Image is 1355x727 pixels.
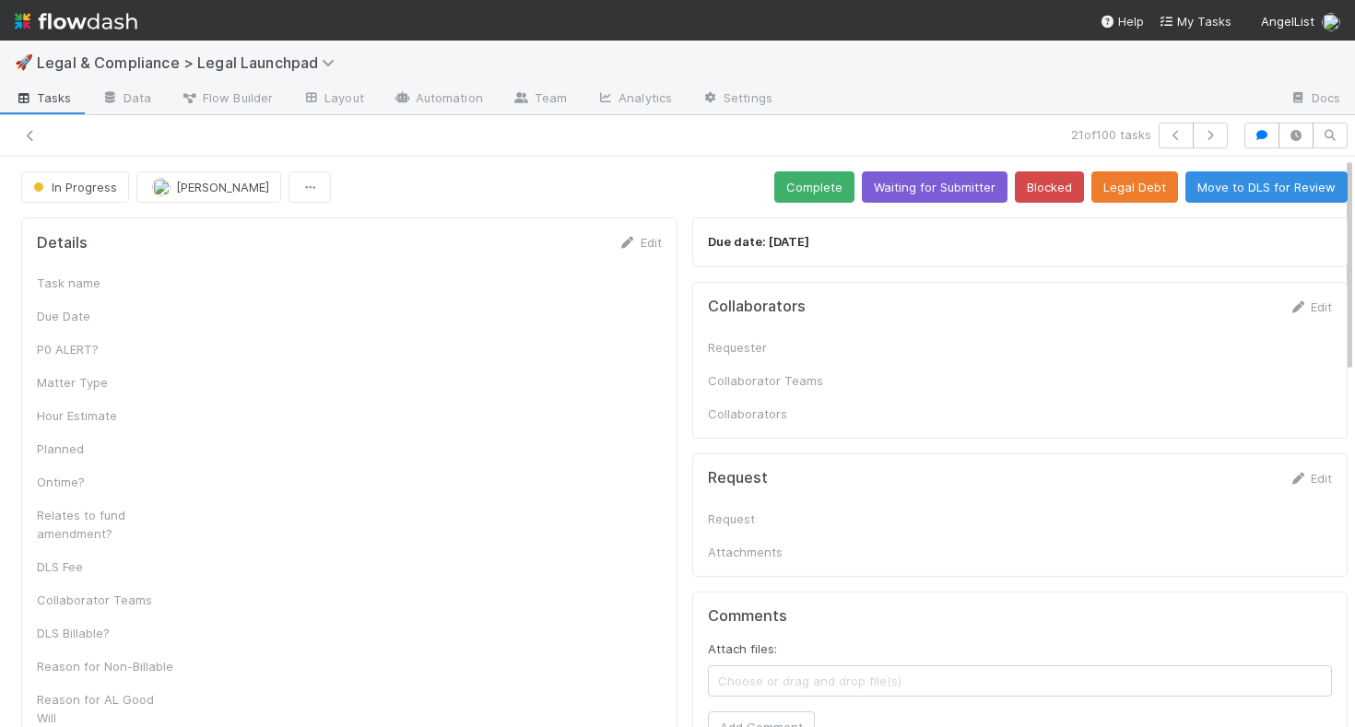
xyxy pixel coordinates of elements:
[176,180,269,194] span: [PERSON_NAME]
[708,405,846,423] div: Collaborators
[709,666,1332,696] span: Choose or drag and drop file(s)
[687,85,787,114] a: Settings
[1091,171,1178,203] button: Legal Debt
[708,298,806,316] h5: Collaborators
[15,54,33,70] span: 🚀
[37,440,175,458] div: Planned
[37,506,175,543] div: Relates to fund amendment?
[774,171,854,203] button: Complete
[37,557,175,576] div: DLS Fee
[1289,299,1332,314] a: Edit
[1289,471,1332,486] a: Edit
[37,406,175,425] div: Hour Estimate
[862,171,1007,203] button: Waiting for Submitter
[708,234,809,249] strong: Due date: [DATE]
[37,234,88,252] h5: Details
[288,85,379,114] a: Layout
[37,373,175,392] div: Matter Type
[166,85,288,114] a: Flow Builder
[87,85,166,114] a: Data
[152,178,171,196] img: avatar_b5be9b1b-4537-4870-b8e7-50cc2287641b.png
[37,340,175,358] div: P0 ALERT?
[1071,125,1151,144] span: 21 of 100 tasks
[582,85,687,114] a: Analytics
[15,88,72,107] span: Tasks
[37,473,175,491] div: Ontime?
[1185,171,1348,203] button: Move to DLS for Review
[1322,13,1340,31] img: avatar_6811aa62-070e-4b0a-ab85-15874fb457a1.png
[708,469,768,487] h5: Request
[37,624,175,642] div: DLS Billable?
[37,274,175,292] div: Task name
[379,85,498,114] a: Automation
[708,639,777,658] label: Attach files:
[181,88,273,107] span: Flow Builder
[708,543,846,561] div: Attachments
[15,6,137,37] img: logo-inverted-e16ddd16eac7371096b0.svg
[708,510,846,528] div: Request
[1159,12,1231,30] a: My Tasks
[136,171,281,203] button: [PERSON_NAME]
[37,307,175,325] div: Due Date
[619,235,662,250] a: Edit
[498,85,582,114] a: Team
[1275,85,1355,114] a: Docs
[708,371,846,390] div: Collaborator Teams
[708,338,846,357] div: Requester
[37,591,175,609] div: Collaborator Teams
[1261,14,1314,29] span: AngelList
[37,657,175,675] div: Reason for Non-Billable
[1015,171,1084,203] button: Blocked
[708,607,1333,626] h5: Comments
[1159,14,1231,29] span: My Tasks
[1100,12,1144,30] div: Help
[29,180,117,194] span: In Progress
[37,53,344,72] span: Legal & Compliance > Legal Launchpad
[37,690,175,727] div: Reason for AL Good Will
[21,171,129,203] button: In Progress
